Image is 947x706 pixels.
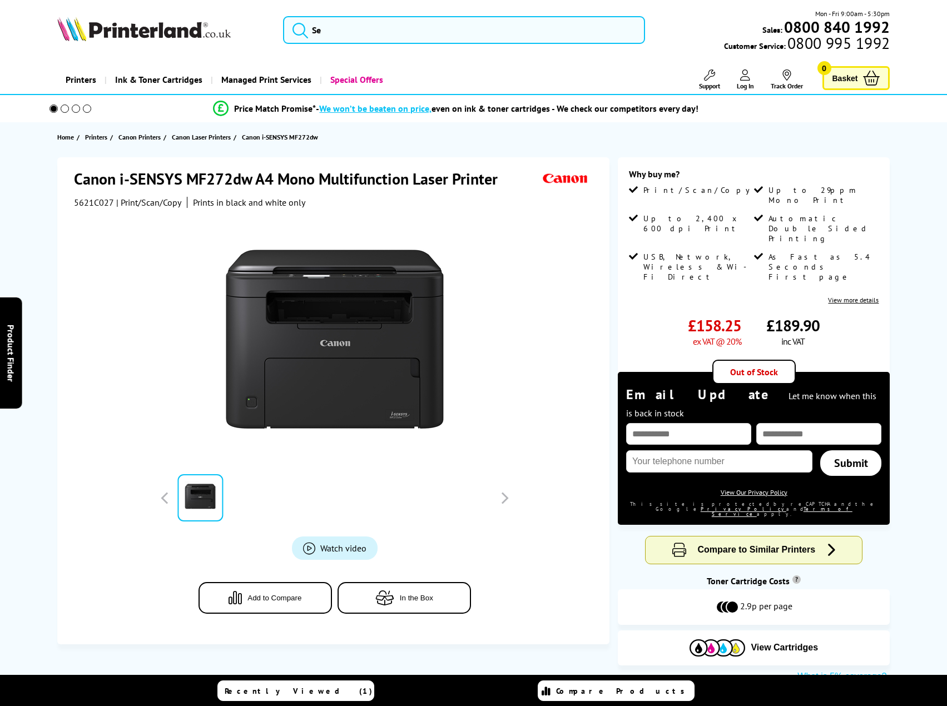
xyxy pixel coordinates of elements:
span: Canon Laser Printers [172,131,231,143]
a: Product_All_Videos [292,536,378,560]
span: 0800 995 1992 [786,38,890,48]
a: Log In [737,69,754,90]
span: ex VAT @ 20% [693,336,741,347]
span: We won’t be beaten on price, [319,103,432,114]
span: 0 [817,61,831,75]
a: Terms of Service [712,506,852,517]
i: Prints in black and white only [193,197,305,208]
div: Why buy me? [629,168,879,185]
img: Canon [540,168,591,189]
span: Ink & Toner Cartridges [115,66,202,94]
sup: Cost per page [792,575,801,584]
input: Se [283,16,645,44]
a: Submit [820,450,881,476]
img: Cartridges [690,639,745,657]
a: Canon Laser Printers [172,131,234,143]
a: Managed Print Services [211,66,320,94]
span: Basket [832,71,858,86]
button: Add to Compare [199,582,332,614]
div: Email Update [626,386,881,420]
span: Sales: [762,24,782,35]
a: Recently Viewed (1) [217,680,374,701]
span: Home [57,131,74,143]
div: - even on ink & toner cartridges - We check our competitors every day! [316,103,698,114]
span: Canon Printers [118,131,161,143]
a: Home [57,131,77,143]
a: Printerland Logo [57,17,270,43]
input: Your telephone number [626,450,812,473]
a: Basket 0 [822,66,890,90]
a: Privacy Policy [701,506,786,512]
h1: Canon i-SENSYS MF272dw A4 Mono Multifunction Laser Printer [74,168,509,189]
span: | Print/Scan/Copy [116,197,181,208]
img: Canon i-SENSYS MF272dw [226,230,444,448]
span: 5621C027 [74,197,114,208]
span: Watch video [320,543,366,554]
button: Compare to Similar Printers [646,536,862,564]
a: View Our Privacy Policy [721,488,787,496]
span: Printers [85,131,107,143]
span: Mon - Fri 9:00am - 5:30pm [815,8,890,19]
a: 0800 840 1992 [782,22,890,32]
span: Up to 2,400 x 600 dpi Print [643,213,751,233]
div: This site is protected by reCAPTCHA and the Google and apply. [626,501,881,516]
span: Support [699,82,720,90]
span: In the Box [400,594,433,602]
a: Track Order [771,69,803,90]
span: Canon i-SENSYS MF272dw [242,133,318,141]
a: Canon Printers [118,131,163,143]
span: Compare Products [556,686,691,696]
a: Printers [57,66,105,94]
span: Recently Viewed (1) [225,686,373,696]
li: modal_Promise [34,99,878,118]
span: £189.90 [766,315,820,336]
span: View Cartridges [751,643,818,653]
a: Special Offers [320,66,391,94]
a: Compare Products [538,680,695,701]
span: Automatic Double Sided Printing [768,213,876,243]
a: Ink & Toner Cartridges [105,66,211,94]
span: Compare to Similar Printers [697,545,815,554]
div: Toner Cartridge Costs [618,575,890,586]
button: View Cartridges [626,639,881,657]
span: 2.9p per page [740,600,792,614]
span: Product Finder [6,325,17,382]
span: Log In [737,82,754,90]
span: Customer Service: [724,38,890,51]
div: Out of Stock [712,360,796,384]
span: USB, Network, Wireless & Wi-Fi Direct [643,252,751,282]
b: 0800 840 1992 [784,17,890,37]
span: As Fast as 5.4 Seconds First page [768,252,876,282]
a: View more details [828,296,879,304]
span: Let me know when this is back in stock [626,390,876,419]
span: Print/Scan/Copy [643,185,758,195]
span: inc VAT [781,336,805,347]
a: Support [699,69,720,90]
a: Printers [85,131,110,143]
button: In the Box [338,582,471,614]
img: Printerland Logo [57,17,231,41]
span: £158.25 [688,315,741,336]
span: Price Match Promise* [234,103,316,114]
button: What is 5% coverage? [794,671,890,682]
span: Up to 29ppm Mono Print [768,185,876,205]
span: Add to Compare [247,594,301,602]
